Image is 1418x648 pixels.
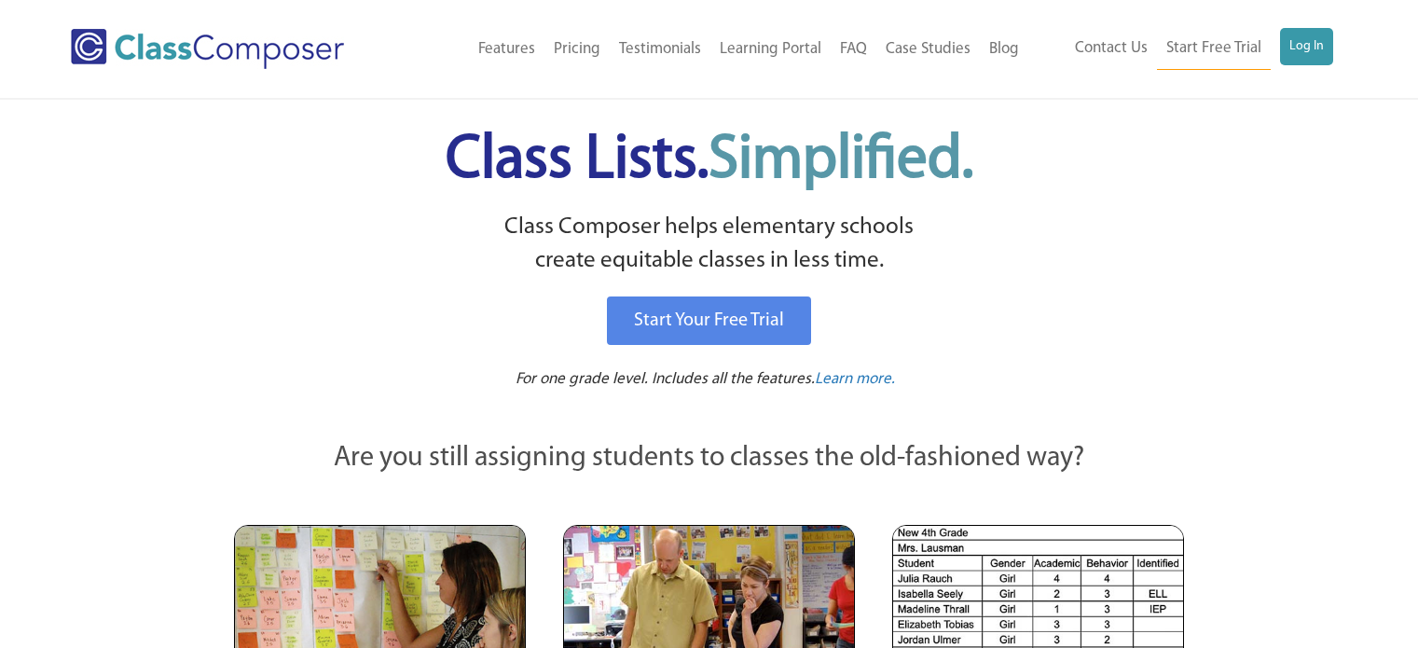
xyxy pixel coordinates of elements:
nav: Header Menu [404,29,1027,70]
a: Testimonials [610,29,710,70]
a: Learning Portal [710,29,831,70]
a: Pricing [544,29,610,70]
a: FAQ [831,29,876,70]
span: Learn more. [815,371,895,387]
span: For one grade level. Includes all the features. [516,371,815,387]
p: Are you still assigning students to classes the old-fashioned way? [234,438,1185,479]
a: Log In [1280,28,1333,65]
a: Learn more. [815,368,895,392]
a: Features [469,29,544,70]
a: Case Studies [876,29,980,70]
a: Contact Us [1066,28,1157,69]
a: Blog [980,29,1028,70]
p: Class Composer helps elementary schools create equitable classes in less time. [231,211,1188,279]
span: Class Lists. [446,131,973,191]
a: Start Your Free Trial [607,296,811,345]
img: Class Composer [71,29,344,69]
span: Simplified. [709,131,973,191]
nav: Header Menu [1028,28,1333,70]
span: Start Your Free Trial [634,311,784,330]
a: Start Free Trial [1157,28,1271,70]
